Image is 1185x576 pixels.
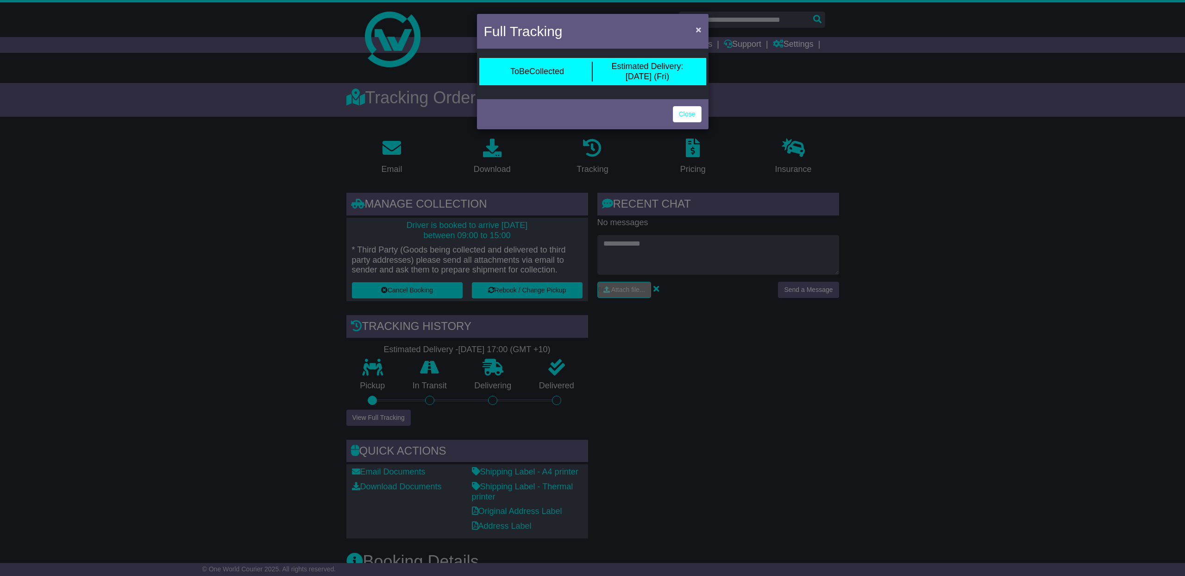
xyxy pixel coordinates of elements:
h4: Full Tracking [484,21,563,42]
span: Estimated Delivery: [611,62,683,71]
div: ToBeCollected [510,67,564,77]
a: Close [673,106,702,122]
button: Close [691,20,706,39]
div: [DATE] (Fri) [611,62,683,82]
span: × [696,24,701,35]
